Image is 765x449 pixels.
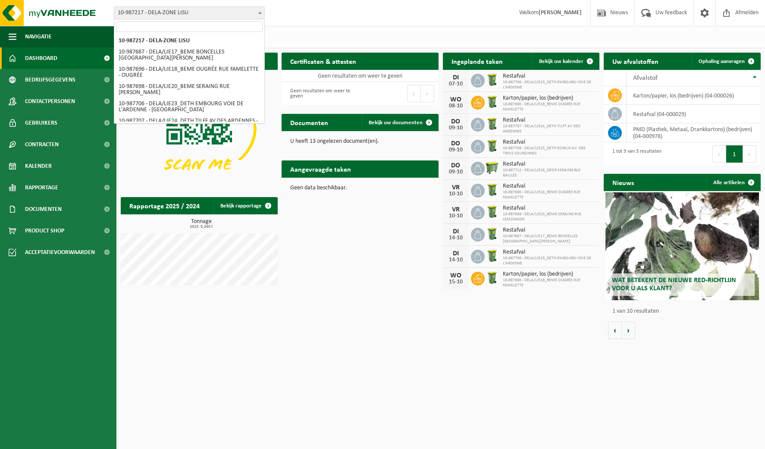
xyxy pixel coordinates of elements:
div: 10-10 [447,191,464,197]
span: Acceptatievoorwaarden [25,242,95,263]
td: karton/papier, los (bedrijven) (04-000026) [627,86,761,105]
h2: Nieuws [604,174,643,191]
span: Karton/papier, los (bedrijven) [503,271,596,278]
img: WB-0240-HPE-GN-50 [485,138,499,153]
h2: Uw afvalstoffen [604,53,667,69]
span: 10-987687 - DELA/LIE17_BEME BONCELLES [GEOGRAPHIC_DATA][PERSON_NAME] [503,234,596,244]
span: Product Shop [25,220,64,242]
div: VR [447,206,464,213]
div: WO [447,272,464,279]
a: Bekijk rapportage [213,197,277,214]
img: WB-0660-HPE-GN-50 [485,160,499,175]
a: Wat betekent de nieuwe RED-richtlijn voor u als klant? [605,192,759,300]
h2: Certificaten & attesten [282,53,365,69]
img: WB-0240-HPE-GN-50 [485,226,499,241]
td: restafval (04-000029) [627,105,761,123]
span: 10-987706 - DELA/LIE23_DETH EMBOURG VOIE DE L'ARDENNE [503,80,596,90]
button: Previous [407,85,421,102]
a: Bekijk uw documenten [362,114,438,131]
span: Gebruikers [25,112,57,134]
div: DO [447,162,464,169]
span: 10-987696 - DELA/LIE18_BEME OUGRÉE RUE FAMELETTE [503,278,596,288]
span: Contactpersonen [25,91,75,112]
span: Restafval [503,183,596,190]
a: Bekijk uw kalender [532,53,599,70]
span: 10-987707 - DELA/LIE24_DETH TILFF AV DES ARDENNES [503,124,596,134]
span: Karton/papier, los (bedrijven) [503,95,596,102]
span: Rapportage [25,177,58,198]
h2: Rapportage 2025 / 2024 [121,197,208,214]
span: Restafval [503,139,596,146]
span: 10-987696 - DELA/LIE18_BEME OUGRÉE RUE FAMELETTE [503,102,596,112]
div: DO [447,140,464,147]
span: Wat betekent de nieuwe RED-richtlijn voor u als klant? [612,277,736,292]
li: 10-987687 - DELA/LIE17_BEME BONCELLES [GEOGRAPHIC_DATA][PERSON_NAME] [116,47,263,64]
div: DI [447,74,464,81]
span: Bedrijfsgegevens [25,69,75,91]
span: Contracten [25,134,59,155]
span: 10-987708 - DELA/LIE25_DETH ESNEUX AV. DES TROIS COURONNES [503,146,596,156]
div: 07-10 [447,81,464,87]
li: 10-987696 - DELA/LIE18_BEME OUGRÉE RUE FAMELETTE - OUGRÉE [116,64,263,81]
p: Geen data beschikbaar. [290,185,430,191]
h2: Documenten [282,114,337,131]
span: 10-987217 - DELA-ZONE LISU [114,6,265,19]
li: 10-987217 - DELA-ZONE LISU [116,35,263,47]
p: U heeft 13 ongelezen document(en). [290,138,430,144]
div: 10-10 [447,213,464,219]
div: 14-10 [447,235,464,241]
div: 14-10 [447,257,464,263]
img: WB-0240-HPE-GN-50 [485,116,499,131]
span: Restafval [503,249,596,256]
span: Restafval [503,227,596,234]
span: 10-987698 - DELA/LIE20_BEME SERAING RUE LEMONNIER [503,212,596,222]
span: 10-987706 - DELA/LIE23_DETH EMBOURG VOIE DE L'ARDENNE [503,256,596,266]
div: VR [447,184,464,191]
div: 09-10 [447,169,464,175]
button: Next [743,145,756,163]
div: DO [447,118,464,125]
div: Geen resultaten om weer te geven [286,84,356,103]
span: Restafval [503,161,596,168]
span: Documenten [25,198,62,220]
span: 2025: 0,340 t [125,225,278,229]
button: Vorige [608,322,622,339]
div: 09-10 [447,125,464,131]
span: Afvalstof [633,75,658,82]
button: Previous [712,145,726,163]
li: 10-987706 - DELA/LIE23_DETH EMBOURG VOIE DE L'ARDENNE - [GEOGRAPHIC_DATA] [116,98,263,116]
span: Restafval [503,117,596,124]
span: 10-987217 - DELA-ZONE LISU [114,7,264,19]
div: 09-10 [447,147,464,153]
div: DI [447,250,464,257]
div: WO [447,96,464,103]
h2: Ingeplande taken [443,53,511,69]
div: 08-10 [447,103,464,109]
img: WB-0240-HPE-GN-50 [485,182,499,197]
button: Next [421,85,434,102]
h3: Tonnage [125,219,278,229]
p: 1 van 10 resultaten [612,308,756,314]
button: Volgende [622,322,635,339]
span: Restafval [503,205,596,212]
img: Download de VHEPlus App [121,70,278,188]
span: Ophaling aanvragen [699,59,745,64]
img: WB-0240-HPE-GN-50 [485,94,499,109]
img: WB-0240-HPE-GN-50 [485,72,499,87]
span: Navigatie [25,26,52,47]
span: 10-987696 - DELA/LIE18_BEME OUGRÉE RUE FAMELETTE [503,190,596,200]
h2: Aangevraagde taken [282,160,360,177]
span: Restafval [503,73,596,80]
span: Kalender [25,155,52,177]
li: 10-987707 - DELA/LIE24_DETH TILFF AV DES ARDENNES - TILFF [116,116,263,133]
td: PMD (Plastiek, Metaal, Drankkartons) (bedrijven) (04-000978) [627,123,761,142]
span: 10-987712 - DELA/LIE26_GEOR SERAING BLD GALILÉE [503,168,596,178]
button: 1 [726,145,743,163]
img: WB-0240-HPE-GN-50 [485,204,499,219]
span: Bekijk uw kalender [539,59,583,64]
img: WB-0240-HPE-GN-50 [485,270,499,285]
span: Dashboard [25,47,57,69]
div: 15-10 [447,279,464,285]
span: Bekijk uw documenten [369,120,423,126]
img: WB-0240-HPE-GN-50 [485,248,499,263]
